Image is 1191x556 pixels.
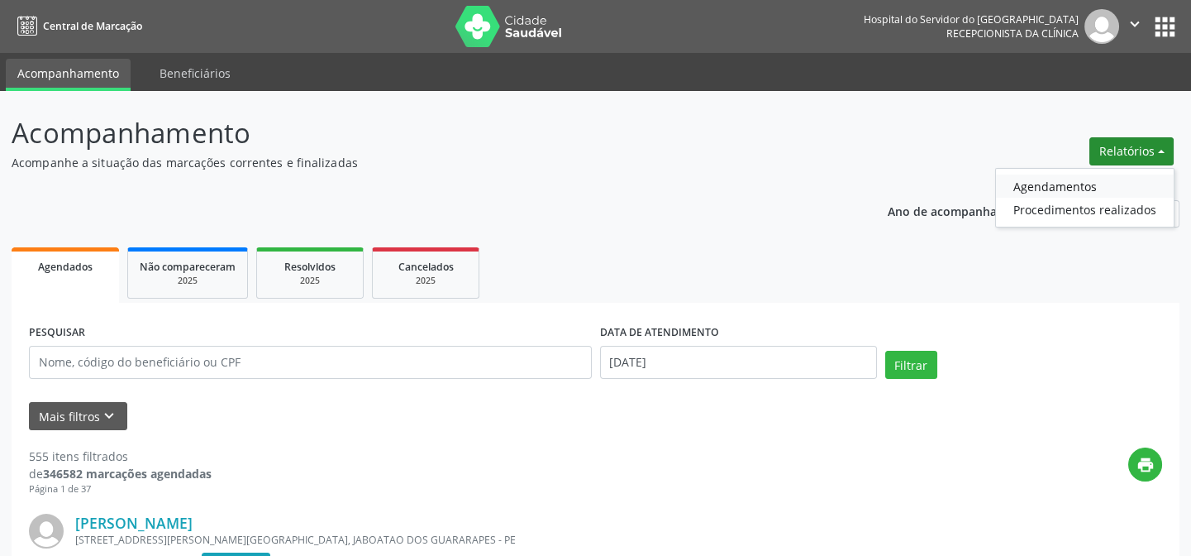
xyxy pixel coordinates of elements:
img: img [29,514,64,549]
span: Não compareceram [140,260,236,274]
label: PESQUISAR [29,320,85,346]
div: Página 1 de 37 [29,482,212,496]
button:  [1119,9,1151,44]
span: Cancelados [398,260,454,274]
input: Selecione um intervalo [600,346,877,379]
button: Filtrar [885,351,937,379]
div: 2025 [140,275,236,287]
a: [PERSON_NAME] [75,514,193,532]
p: Acompanhe a situação das marcações correntes e finalizadas [12,154,829,171]
span: Resolvidos [284,260,336,274]
div: 2025 [384,275,467,287]
span: Central de Marcação [43,19,142,33]
button: print [1128,448,1162,482]
p: Ano de acompanhamento [888,200,1034,221]
a: Central de Marcação [12,12,142,40]
a: Acompanhamento [6,59,131,91]
div: 555 itens filtrados [29,448,212,465]
div: de [29,465,212,482]
div: [STREET_ADDRESS][PERSON_NAME][GEOGRAPHIC_DATA], JABOATAO DOS GUARARAPES - PE [75,533,914,547]
a: Agendamentos [996,175,1174,198]
div: 2025 [269,275,351,287]
span: Agendados [38,260,93,274]
strong: 346582 marcações agendadas [43,466,212,482]
ul: Relatórios [995,168,1174,228]
img: img [1084,9,1119,44]
i: keyboard_arrow_down [100,407,118,425]
p: Acompanhamento [12,113,829,154]
label: DATA DE ATENDIMENTO [600,320,719,346]
div: Hospital do Servidor do [GEOGRAPHIC_DATA] [864,12,1079,26]
a: Procedimentos realizados [996,198,1174,221]
button: Relatórios [1089,137,1174,165]
button: apps [1151,12,1179,41]
input: Nome, código do beneficiário ou CPF [29,346,592,379]
a: Beneficiários [148,59,242,88]
i: print [1136,456,1155,474]
i:  [1126,15,1144,33]
button: Mais filtroskeyboard_arrow_down [29,402,127,431]
span: Recepcionista da clínica [946,26,1079,41]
